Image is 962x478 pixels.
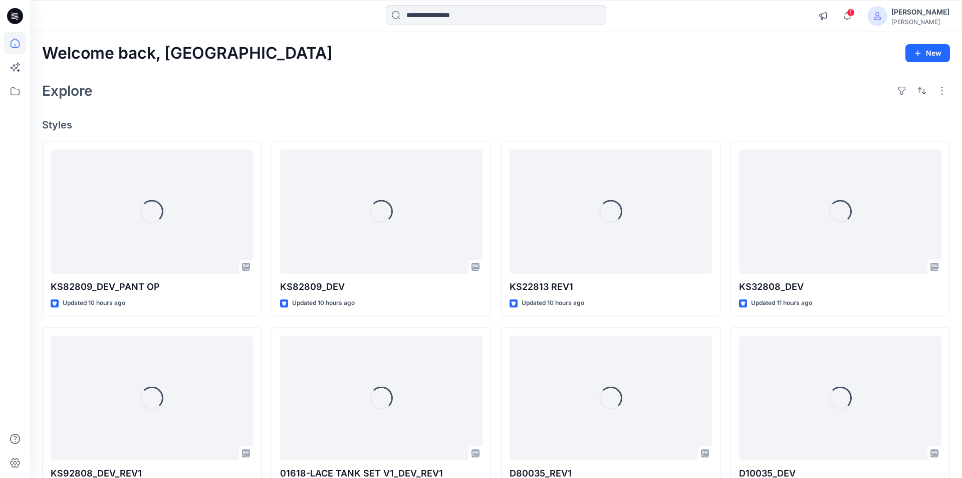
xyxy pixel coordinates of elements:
[751,298,812,308] p: Updated 11 hours ago
[873,12,881,20] svg: avatar
[42,119,950,131] h4: Styles
[292,298,355,308] p: Updated 10 hours ago
[42,44,333,63] h2: Welcome back, [GEOGRAPHIC_DATA]
[522,298,584,308] p: Updated 10 hours ago
[51,280,253,294] p: KS82809_DEV_PANT OP
[847,9,855,17] span: 1
[510,280,712,294] p: KS22813 REV1
[905,44,950,62] button: New
[891,6,949,18] div: [PERSON_NAME]
[739,280,941,294] p: KS32808_DEV
[891,18,949,26] div: [PERSON_NAME]
[42,83,93,99] h2: Explore
[63,298,125,308] p: Updated 10 hours ago
[280,280,483,294] p: KS82809_DEV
